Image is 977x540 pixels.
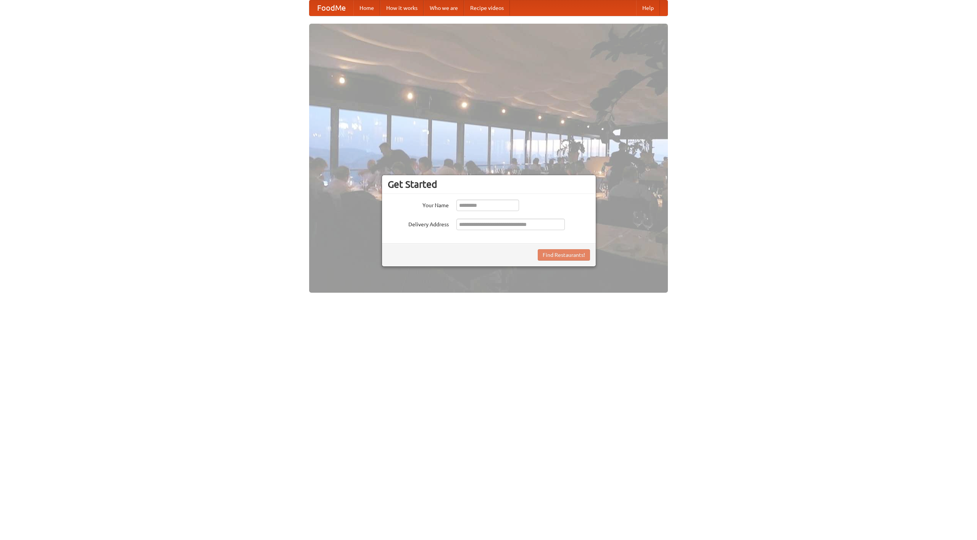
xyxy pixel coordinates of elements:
label: Delivery Address [388,219,449,228]
label: Your Name [388,200,449,209]
a: Help [636,0,660,16]
a: FoodMe [310,0,353,16]
h3: Get Started [388,179,590,190]
a: Home [353,0,380,16]
a: Recipe videos [464,0,510,16]
button: Find Restaurants! [538,249,590,261]
a: How it works [380,0,424,16]
a: Who we are [424,0,464,16]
